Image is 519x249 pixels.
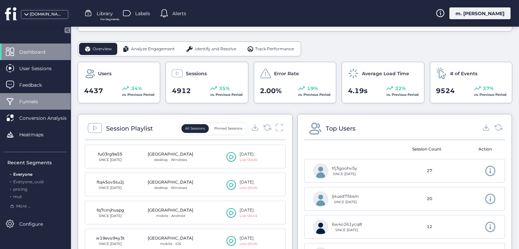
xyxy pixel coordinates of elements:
[332,171,357,177] div: SINCE [DATE]
[93,151,127,158] div: fu03rg9a55
[332,199,359,205] div: SINCE [DATE]
[298,92,330,97] span: vs. Previous Period
[13,187,27,192] span: pricing
[451,140,500,159] mat-header-cell: Action
[10,193,11,199] span: .
[326,124,355,133] div: Top Users
[93,157,127,163] div: SINCE [DATE]
[307,85,318,92] span: 19%
[255,46,294,52] span: Track Performance
[131,46,175,52] span: Analyze Engagement
[19,65,62,72] span: User Sessions
[19,131,54,138] span: Heatmaps
[240,235,257,242] div: [DATE]
[7,159,67,166] div: Recent Segments
[240,157,257,163] div: Live 00:00
[19,114,77,122] span: Conversion Analysis
[13,194,22,199] span: mut
[474,92,506,97] span: vs. Previous Period
[483,85,494,92] span: 37%
[449,7,511,19] div: m. [PERSON_NAME]
[181,124,209,133] button: All Sessions
[172,86,191,96] span: 4912
[148,179,193,186] div: [GEOGRAPHIC_DATA]
[10,170,11,177] span: .
[93,241,127,247] div: SINCE [DATE]
[219,85,230,92] span: 35%
[148,207,193,214] div: [GEOGRAPHIC_DATA]
[260,86,282,96] span: 2.00%
[195,46,236,52] span: Identify and Resolve
[106,124,153,133] div: Session Playlist
[93,213,127,219] div: SINCE [DATE]
[240,207,257,214] div: [DATE]
[16,203,31,210] span: More ...
[427,196,432,202] span: 20
[211,124,246,133] button: Pinned Sessions
[362,70,409,77] span: Average Load Time
[332,165,357,172] div: tfj3goohv5y
[93,235,127,242] div: w19evo94y3t
[402,140,451,159] mat-header-cell: Session Count
[332,193,359,200] div: lj4ued75bsm
[13,172,32,177] span: Everyone
[240,179,257,186] div: [DATE]
[30,11,64,18] div: [DOMAIN_NAME]
[19,81,52,89] span: Feedback
[240,213,257,219] div: Live 00:44
[97,10,113,17] span: Library
[122,92,154,97] span: vs. Previous Period
[19,48,55,56] span: Dashboard
[148,235,193,242] div: [GEOGRAPHIC_DATA]
[10,185,11,192] span: .
[332,227,362,233] div: SINCE [DATE]
[274,70,299,77] span: Error Rate
[240,185,257,191] div: Live 00:00
[427,224,432,230] span: 12
[148,185,193,191] div: desktop · Windows
[93,185,127,191] div: SINCE [DATE]
[93,207,127,214] div: fq7cmjhuspg
[186,70,207,77] span: Sessions
[210,92,243,97] span: vs. Previous Period
[135,10,150,17] span: Labels
[98,70,112,77] span: Users
[19,98,48,105] span: Funnels
[13,179,44,184] span: Everyone_uuid
[84,86,103,96] span: 4437
[348,86,368,96] span: 4.19s
[131,85,142,92] span: 34%
[395,85,406,92] span: 32%
[332,221,362,228] div: 6w4o261ycq8
[148,157,193,163] div: desktop · Windows
[240,151,257,158] div: [DATE]
[93,46,112,52] span: Overview
[100,17,119,22] span: For Segments
[240,241,257,247] div: Live 00:00
[450,70,477,77] span: # of Events
[436,86,455,96] span: 9524
[427,168,432,174] span: 27
[386,92,419,97] span: vs. Previous Period
[148,241,193,247] div: mobile · iOS
[93,179,127,186] div: ftq45ov5tu2j
[148,151,193,158] div: [GEOGRAPHIC_DATA]
[148,213,193,219] div: mobile · Android
[19,220,53,228] span: Configure
[172,10,186,17] span: Alerts
[10,178,11,184] span: .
